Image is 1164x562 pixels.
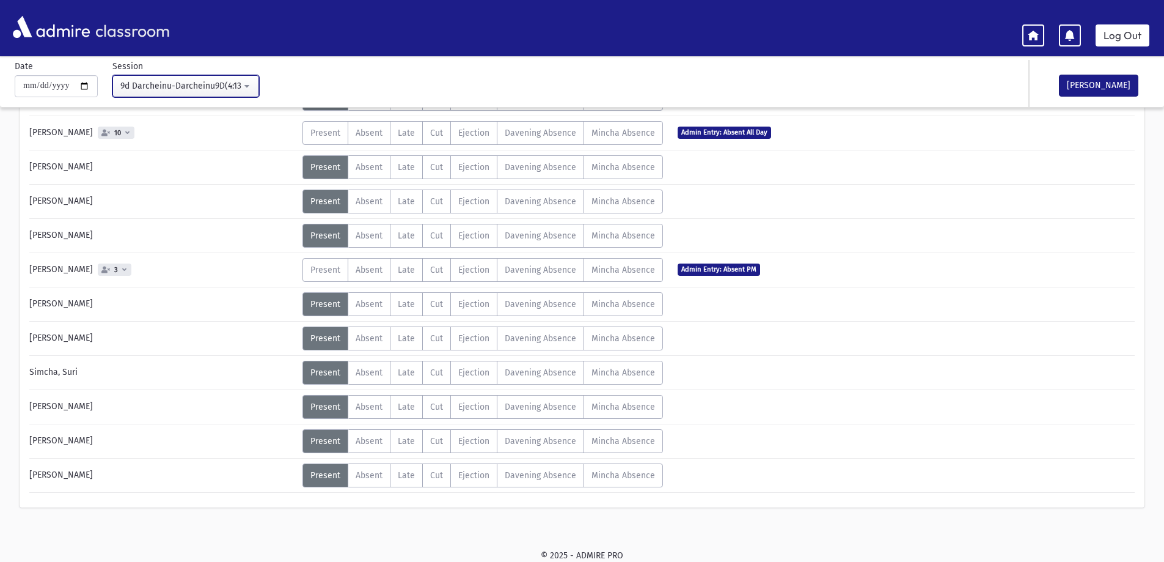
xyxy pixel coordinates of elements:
[112,266,120,274] span: 3
[591,299,655,309] span: Mincha Absence
[398,470,415,481] span: Late
[302,155,663,179] div: AttTypes
[23,464,302,487] div: [PERSON_NAME]
[93,11,170,43] span: classroom
[458,231,489,241] span: Ejection
[505,196,576,207] span: Davening Absence
[505,231,576,241] span: Davening Absence
[458,196,489,207] span: Ejection
[20,549,1144,562] div: © 2025 - ADMIRE PRO
[430,265,443,275] span: Cut
[310,265,340,275] span: Present
[398,231,415,241] span: Late
[302,121,663,145] div: AttTypes
[591,231,655,241] span: Mincha Absence
[23,361,302,385] div: Simcha, Suri
[398,333,415,344] span: Late
[112,129,123,137] span: 10
[23,292,302,316] div: [PERSON_NAME]
[310,196,340,207] span: Present
[23,429,302,453] div: [PERSON_NAME]
[458,470,489,481] span: Ejection
[430,231,443,241] span: Cut
[310,333,340,344] span: Present
[356,196,383,207] span: Absent
[505,162,576,172] span: Davening Absence
[15,60,33,73] label: Date
[430,436,443,446] span: Cut
[356,470,383,481] span: Absent
[430,299,443,309] span: Cut
[398,402,415,412] span: Late
[591,436,655,446] span: Mincha Absence
[430,196,443,207] span: Cut
[591,402,655,412] span: Mincha Absence
[458,265,489,275] span: Ejection
[310,162,340,172] span: Present
[430,333,443,344] span: Cut
[505,333,576,344] span: Davening Absence
[458,436,489,446] span: Ejection
[112,75,259,97] button: 9d Darcheinu-Darcheinu9D(4:13PM-4:55PM)
[591,162,655,172] span: Mincha Absence
[398,162,415,172] span: Late
[356,128,383,138] span: Absent
[302,464,663,487] div: AttTypes
[120,79,241,92] div: 9d Darcheinu-Darcheinu9D(4:13PM-4:55PM)
[505,402,576,412] span: Davening Absence
[678,264,760,275] span: Admin Entry: Absent PM
[310,402,340,412] span: Present
[430,368,443,378] span: Cut
[310,368,340,378] span: Present
[356,368,383,378] span: Absent
[302,327,663,350] div: AttTypes
[398,436,415,446] span: Late
[356,265,383,275] span: Absent
[23,155,302,179] div: [PERSON_NAME]
[310,436,340,446] span: Present
[458,333,489,344] span: Ejection
[505,470,576,481] span: Davening Absence
[430,128,443,138] span: Cut
[112,60,143,73] label: Session
[302,224,663,248] div: AttTypes
[356,162,383,172] span: Absent
[23,224,302,248] div: [PERSON_NAME]
[23,395,302,419] div: [PERSON_NAME]
[23,327,302,350] div: [PERSON_NAME]
[398,128,415,138] span: Late
[310,231,340,241] span: Present
[458,128,489,138] span: Ejection
[458,162,489,172] span: Ejection
[310,128,340,138] span: Present
[302,190,663,213] div: AttTypes
[23,121,302,145] div: [PERSON_NAME]
[591,333,655,344] span: Mincha Absence
[398,299,415,309] span: Late
[591,470,655,481] span: Mincha Absence
[591,128,655,138] span: Mincha Absence
[458,368,489,378] span: Ejection
[458,402,489,412] span: Ejection
[591,265,655,275] span: Mincha Absence
[505,128,576,138] span: Davening Absence
[356,436,383,446] span: Absent
[1059,75,1138,97] button: [PERSON_NAME]
[505,299,576,309] span: Davening Absence
[430,470,443,481] span: Cut
[398,368,415,378] span: Late
[356,333,383,344] span: Absent
[356,231,383,241] span: Absent
[10,13,93,41] img: AdmirePro
[458,299,489,309] span: Ejection
[356,299,383,309] span: Absent
[591,368,655,378] span: Mincha Absence
[302,361,663,385] div: AttTypes
[1096,24,1149,46] a: Log Out
[430,162,443,172] span: Cut
[23,258,302,282] div: [PERSON_NAME]
[398,265,415,275] span: Late
[310,299,340,309] span: Present
[23,190,302,213] div: [PERSON_NAME]
[505,436,576,446] span: Davening Absence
